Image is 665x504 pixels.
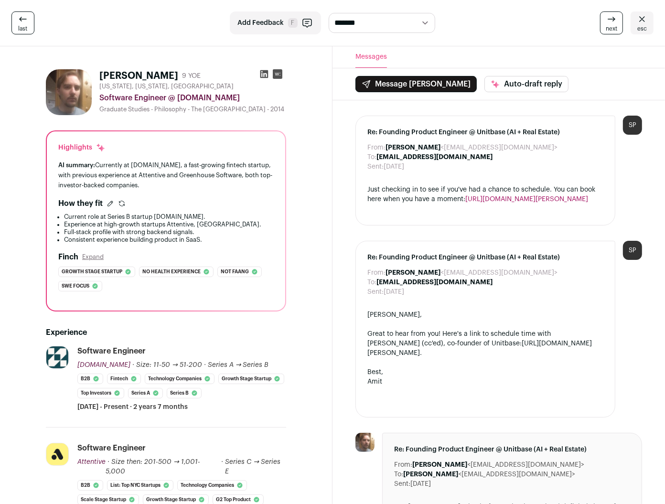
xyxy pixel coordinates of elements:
[142,267,201,277] span: No health experience
[58,162,95,168] span: AI summary:
[77,459,106,465] span: Attentive
[58,143,106,152] div: Highlights
[77,346,146,356] div: Software Engineer
[367,268,386,278] dt: From:
[600,11,623,34] a: next
[484,76,568,92] button: Auto-draft reply
[11,11,34,34] a: last
[238,18,284,28] span: Add Feedback
[367,329,603,358] div: Great to hear from you! Here's a link to schedule time with [PERSON_NAME] (cc'ed), co-founder of ...
[221,457,223,476] span: ·
[394,460,412,470] dt: From:
[412,461,467,468] b: [PERSON_NAME]
[394,470,403,479] dt: To:
[106,459,200,475] span: · Size then: 201-500 → 1,001-5,000
[367,367,603,377] div: Best,
[386,143,558,152] dd: <[EMAIL_ADDRESS][DOMAIN_NAME]>
[367,287,384,297] dt: Sent:
[99,106,286,113] div: Graduate Studies - Philosophy - The [GEOGRAPHIC_DATA] - 2014
[132,362,202,368] span: · Size: 11-50 → 51-200
[46,346,68,368] img: 93464a90c3400cc6f48eeb1595e75886c9c97580e75b9831b35e757311812b08
[62,281,89,291] span: Swe focus
[412,460,584,470] dd: <[EMAIL_ADDRESS][DOMAIN_NAME]>
[77,362,130,368] span: [DOMAIN_NAME]
[167,388,202,398] li: Series B
[623,116,642,135] div: SP
[58,160,274,190] div: Currently at [DOMAIN_NAME], a fast-growing fintech startup, with previous experience at Attentive...
[367,185,603,204] div: Just checking in to see if you've had a chance to schedule. You can book here when you have a mom...
[355,433,375,452] img: 0479110d3ad90345d85801066f184b6b9398815cc9ea8278e6bd081e46473b8a.jpg
[384,162,404,172] dd: [DATE]
[64,221,274,228] li: Experience at high-growth startups Attentive, [GEOGRAPHIC_DATA].
[355,76,477,92] button: Message [PERSON_NAME]
[384,287,404,297] dd: [DATE]
[64,236,274,244] li: Consistent experience building product in SaaS.
[107,480,173,491] li: List: Top NYC Startups
[394,479,410,489] dt: Sent:
[46,443,68,465] img: 93daf02c0c45c0cb0d5a52ad4847f33b9c70a476c47a7f48744be4f9583aeafa.png
[225,459,280,475] span: Series C → Series E
[177,480,247,491] li: Technology Companies
[46,69,92,115] img: 0479110d3ad90345d85801066f184b6b9398815cc9ea8278e6bd081e46473b8a.jpg
[62,267,122,277] span: Growth stage startup
[355,46,387,68] button: Messages
[403,470,575,479] dd: <[EMAIL_ADDRESS][DOMAIN_NAME]>
[99,92,286,104] div: Software Engineer @ [DOMAIN_NAME]
[77,402,188,412] span: [DATE] - Present · 2 years 7 months
[386,144,440,151] b: [PERSON_NAME]
[367,310,603,320] div: [PERSON_NAME],
[64,228,274,236] li: Full-stack profile with strong backend signals.
[208,362,269,368] span: Series A → Series B
[77,388,124,398] li: Top Investors
[230,11,321,34] button: Add Feedback F
[58,198,103,209] h2: How they fit
[107,374,141,384] li: Fintech
[367,143,386,152] dt: From:
[376,279,493,286] b: [EMAIL_ADDRESS][DOMAIN_NAME]
[631,11,654,34] a: esc
[367,128,603,137] span: Re: Founding Product Engineer @ Unitbase (AI + Real Estate)
[82,253,104,261] button: Expand
[410,479,431,489] dd: [DATE]
[403,471,458,478] b: [PERSON_NAME]
[204,360,206,370] span: ·
[288,18,298,28] span: F
[394,445,630,454] span: Re: Founding Product Engineer @ Unitbase (AI + Real Estate)
[145,374,215,384] li: Technology Companies
[64,213,274,221] li: Current role at Series B startup [DOMAIN_NAME].
[623,241,642,260] div: SP
[46,327,286,338] h2: Experience
[218,374,284,384] li: Growth Stage Startup
[221,267,249,277] span: Not faang
[77,480,103,491] li: B2B
[606,25,617,32] span: next
[637,25,647,32] span: esc
[367,278,376,287] dt: To:
[367,152,376,162] dt: To:
[386,268,558,278] dd: <[EMAIL_ADDRESS][DOMAIN_NAME]>
[386,269,440,276] b: [PERSON_NAME]
[182,71,201,81] div: 9 YOE
[77,374,103,384] li: B2B
[99,83,234,90] span: [US_STATE], [US_STATE], [GEOGRAPHIC_DATA]
[77,443,146,453] div: Software Engineer
[367,162,384,172] dt: Sent:
[465,196,588,203] a: [URL][DOMAIN_NAME][PERSON_NAME]
[367,253,603,262] span: Re: Founding Product Engineer @ Unitbase (AI + Real Estate)
[58,251,78,263] h2: Finch
[376,154,493,161] b: [EMAIL_ADDRESS][DOMAIN_NAME]
[99,69,178,83] h1: [PERSON_NAME]
[128,388,163,398] li: Series A
[19,25,28,32] span: last
[367,377,603,386] div: Amit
